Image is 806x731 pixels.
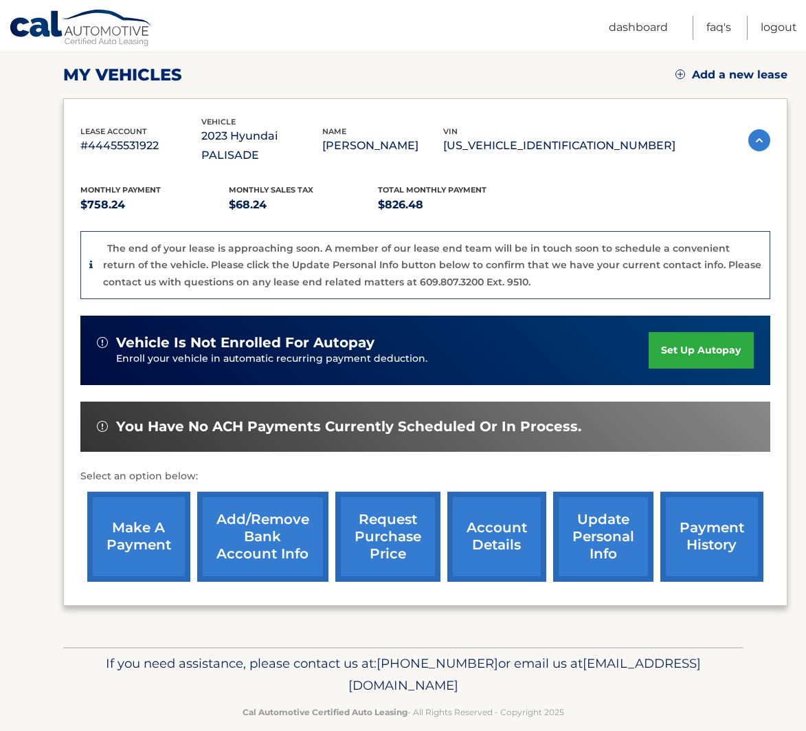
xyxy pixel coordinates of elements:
a: update personal info [553,492,653,582]
p: $758.24 [80,195,230,215]
p: - All Rights Reserved - Copyright 2025 [72,705,735,719]
span: You have no ACH payments currently scheduled or in process. [116,418,581,435]
span: Monthly Payment [80,185,161,195]
span: vehicle [201,117,236,127]
a: payment history [660,492,763,582]
a: Dashboard [609,16,668,40]
a: make a payment [87,492,190,582]
span: lease account [80,127,147,136]
a: Add a new lease [675,68,787,82]
h2: my vehicles [63,65,182,85]
p: [US_VEHICLE_IDENTIFICATION_NUMBER] [443,136,675,155]
img: alert-white.svg [97,337,108,348]
img: add.svg [675,69,685,79]
span: Total Monthly Payment [378,185,486,195]
img: alert-white.svg [97,421,108,432]
a: set up autopay [649,332,753,369]
span: Monthly sales Tax [229,185,313,195]
a: Cal Automotive [9,9,153,49]
a: Add/Remove bank account info [197,492,328,582]
p: Select an option below: [80,468,770,485]
span: vin [443,127,458,136]
p: 2023 Hyundai PALISADE [201,127,322,165]
a: request purchase price [335,492,440,582]
a: Logout [761,16,797,40]
img: accordion-active.svg [748,129,770,151]
a: account details [447,492,546,582]
a: FAQ's [706,16,731,40]
span: name [322,127,346,136]
span: vehicle is not enrolled for autopay [116,334,374,351]
p: The end of your lease is approaching soon. A member of our lease end team will be in touch soon t... [103,242,761,288]
strong: Cal Automotive Certified Auto Leasing [243,707,407,717]
p: #44455531922 [80,136,201,155]
p: [PERSON_NAME] [322,136,443,155]
p: $68.24 [229,195,378,215]
p: Enroll your vehicle in automatic recurring payment deduction. [116,351,649,367]
p: $826.48 [378,195,527,215]
span: [PHONE_NUMBER] [377,655,498,671]
p: If you need assistance, please contact us at: or email us at [72,653,735,697]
